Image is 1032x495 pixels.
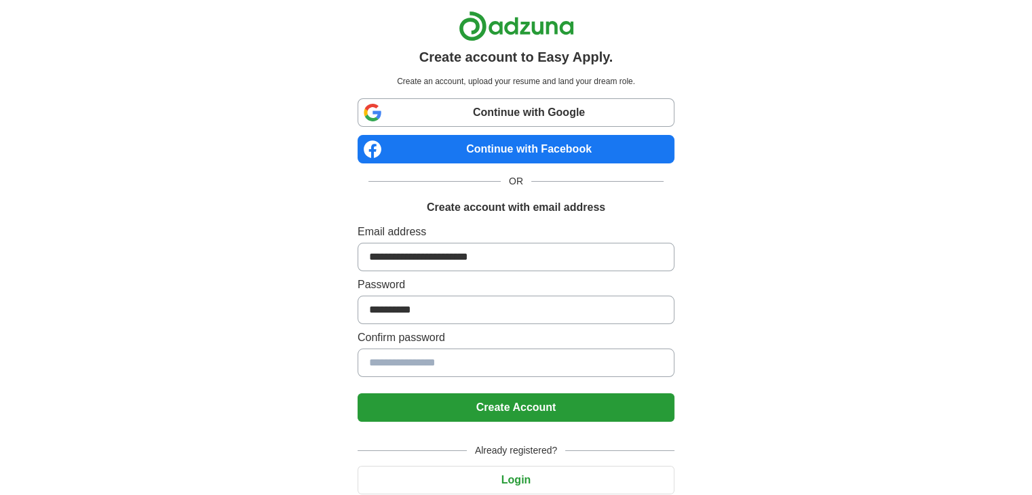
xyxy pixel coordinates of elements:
p: Create an account, upload your resume and land your dream role. [360,75,672,87]
a: Continue with Facebook [358,135,674,163]
button: Login [358,466,674,494]
a: Login [358,474,674,486]
label: Email address [358,224,674,240]
a: Continue with Google [358,98,674,127]
span: OR [501,174,531,189]
button: Create Account [358,393,674,422]
h1: Create account to Easy Apply. [419,47,613,67]
label: Confirm password [358,330,674,346]
h1: Create account with email address [427,199,605,216]
img: Adzuna logo [459,11,574,41]
label: Password [358,277,674,293]
span: Already registered? [467,443,565,458]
